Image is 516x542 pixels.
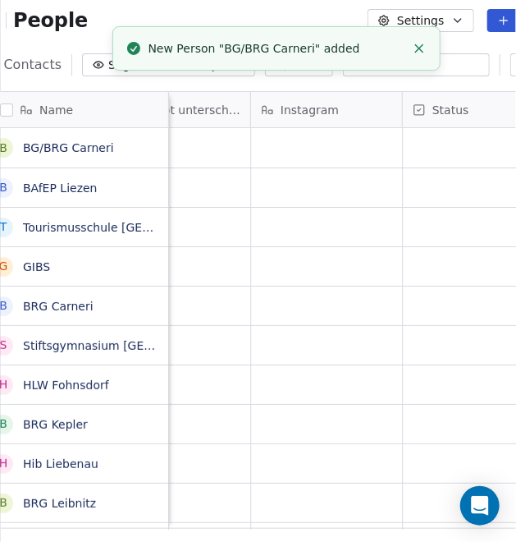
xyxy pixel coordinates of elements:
a: BAfEP Liezen [23,181,98,195]
div: New Person "BG/BRG Carneri" added [148,40,405,57]
span: Segments: [108,57,170,74]
div: Instagram [251,92,402,127]
a: Stiftsgymnasium [GEOGRAPHIC_DATA] [23,339,244,352]
a: GIBS [23,260,50,273]
button: Settings [368,9,473,32]
span: Name [39,102,73,118]
div: Angebot unterschrieben [99,92,250,127]
span: Status [432,102,469,118]
a: BRG Kepler [23,418,88,431]
a: Tourismusschule [GEOGRAPHIC_DATA] [23,221,242,234]
a: BRG Leibnitz [23,497,96,510]
a: BG/BRG Carneri [23,141,114,154]
div: Open Intercom Messenger [460,486,500,526]
a: HLW Fohnsdorf [23,379,109,392]
span: Instagram [281,102,339,118]
span: People [13,8,88,33]
a: BRG Carneri [23,300,94,313]
button: Close toast [409,38,430,59]
span: Angebot unterschrieben [126,102,240,118]
a: Hib Liebenau [23,457,98,471]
